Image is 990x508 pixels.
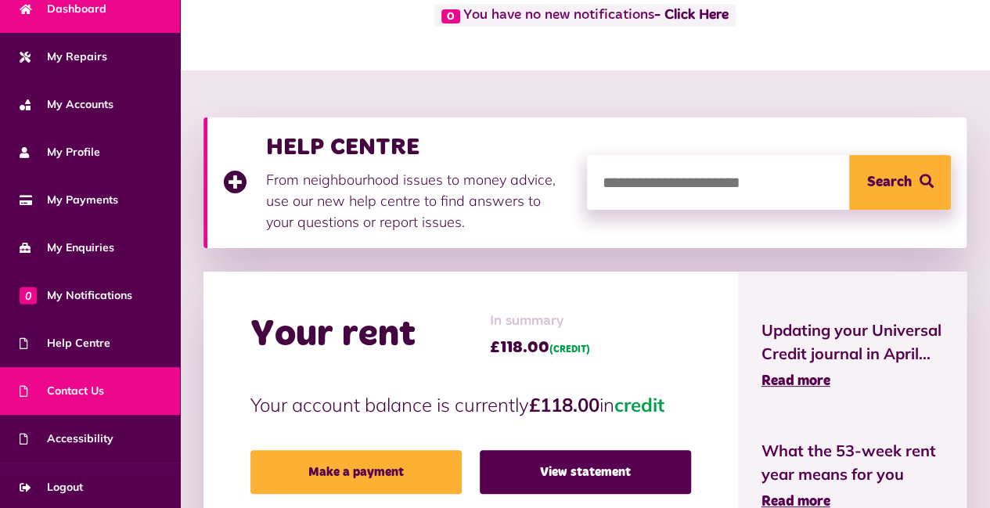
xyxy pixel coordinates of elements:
[614,393,664,416] span: credit
[20,287,132,304] span: My Notifications
[434,4,736,27] span: You have no new notifications
[20,286,37,304] span: 0
[529,393,599,416] strong: £118.00
[250,312,416,358] h2: Your rent
[20,1,106,17] span: Dashboard
[761,319,944,366] span: Updating your Universal Credit journal in April...
[20,49,107,65] span: My Repairs
[250,391,691,419] p: Your account balance is currently in
[266,169,571,232] p: From neighbourhood issues to money advice, use our new help centre to find answers to your questi...
[490,311,590,332] span: In summary
[761,319,944,392] a: Updating your Universal Credit journal in April... Read more
[761,439,944,486] span: What the 53-week rent year means for you
[549,345,590,355] span: (CREDIT)
[490,336,590,359] span: £118.00
[20,240,114,256] span: My Enquiries
[20,144,100,160] span: My Profile
[20,383,104,399] span: Contact Us
[266,133,571,161] h3: HELP CENTRE
[761,374,830,388] span: Read more
[441,9,460,23] span: 0
[480,450,691,494] a: View statement
[20,96,113,113] span: My Accounts
[867,155,912,210] span: Search
[20,431,113,447] span: Accessibility
[849,155,951,210] button: Search
[20,335,110,351] span: Help Centre
[20,479,83,495] span: Logout
[654,9,729,23] a: - Click Here
[20,192,118,208] span: My Payments
[250,450,462,494] a: Make a payment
